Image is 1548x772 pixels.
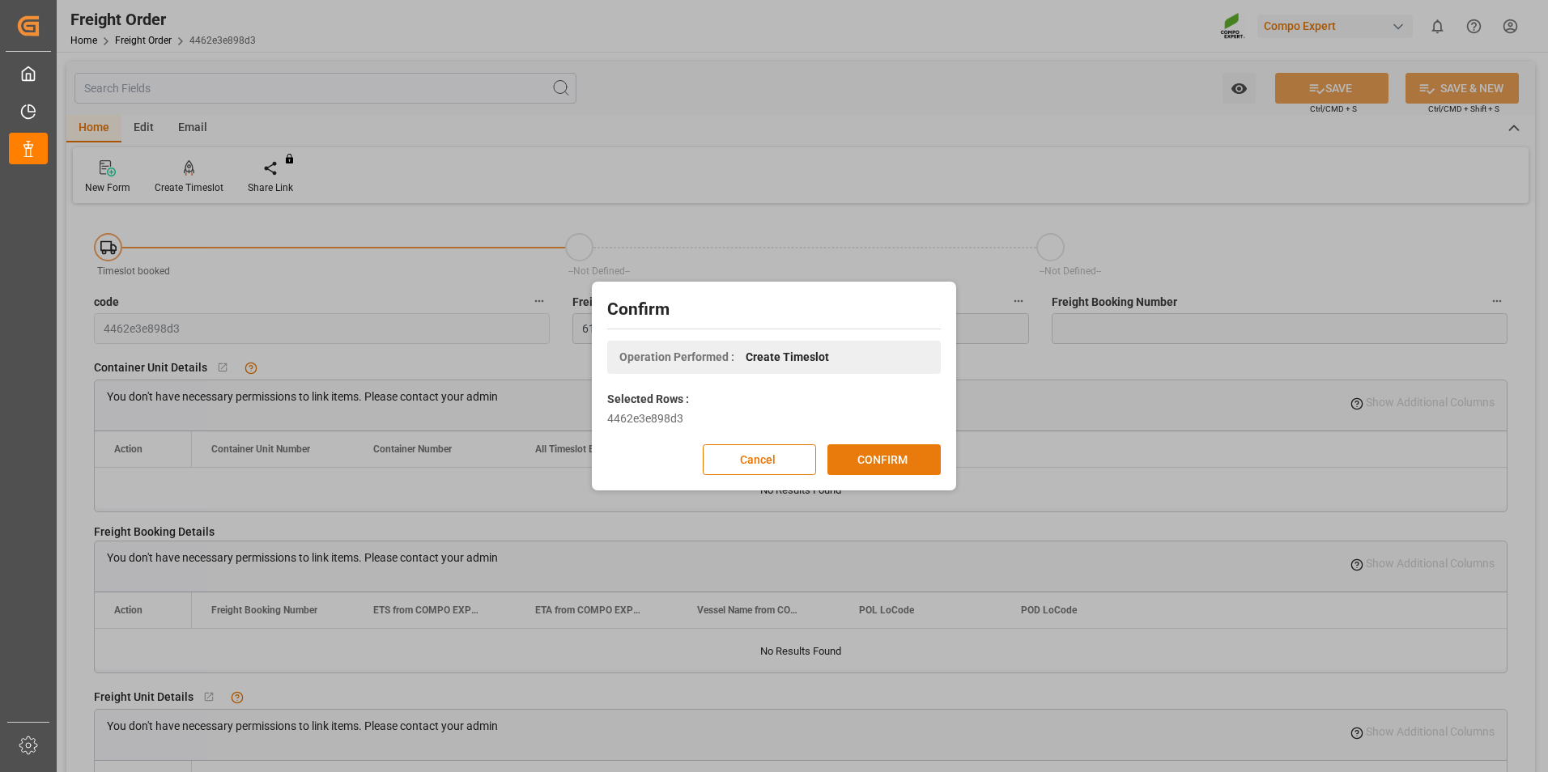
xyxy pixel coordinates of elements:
label: Selected Rows : [607,391,689,408]
span: Create Timeslot [746,349,829,366]
div: 4462e3e898d3 [607,410,941,427]
button: CONFIRM [827,444,941,475]
button: Cancel [703,444,816,475]
span: Operation Performed : [619,349,734,366]
h2: Confirm [607,297,941,323]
